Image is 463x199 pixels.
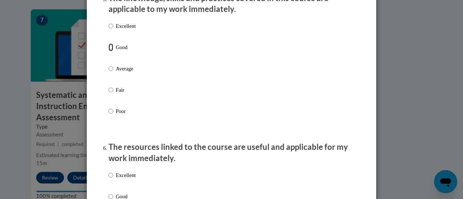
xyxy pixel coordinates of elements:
p: The resources linked to the course are useful and applicable for my work immediately. [109,142,354,164]
input: Poor [109,107,113,115]
p: Fair [116,86,136,94]
input: Good [109,43,113,51]
p: Average [116,65,136,73]
input: Excellent [109,22,113,30]
p: Good [116,43,136,51]
input: Average [109,65,113,73]
p: Excellent [116,22,136,30]
p: Excellent [116,171,136,179]
input: Excellent [109,171,113,179]
p: Poor [116,107,136,115]
input: Fair [109,86,113,94]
